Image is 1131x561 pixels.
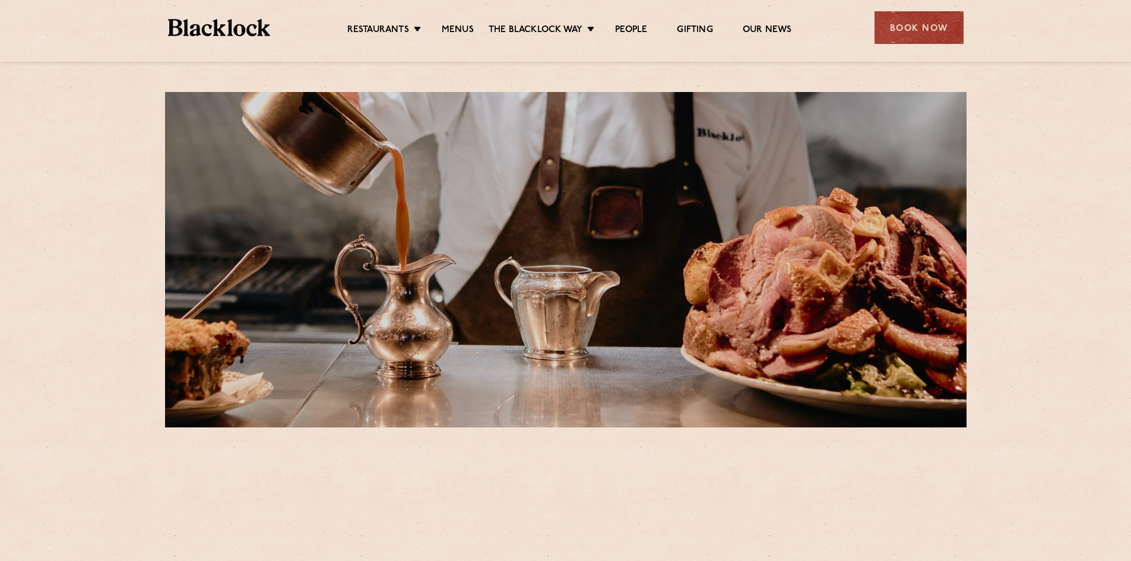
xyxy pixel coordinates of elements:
[168,19,271,36] img: BL_Textured_Logo-footer-cropped.svg
[489,24,582,37] a: The Blacklock Way
[875,11,964,44] div: Book Now
[347,24,409,37] a: Restaurants
[743,24,792,37] a: Our News
[615,24,647,37] a: People
[442,24,474,37] a: Menus
[677,24,712,37] a: Gifting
